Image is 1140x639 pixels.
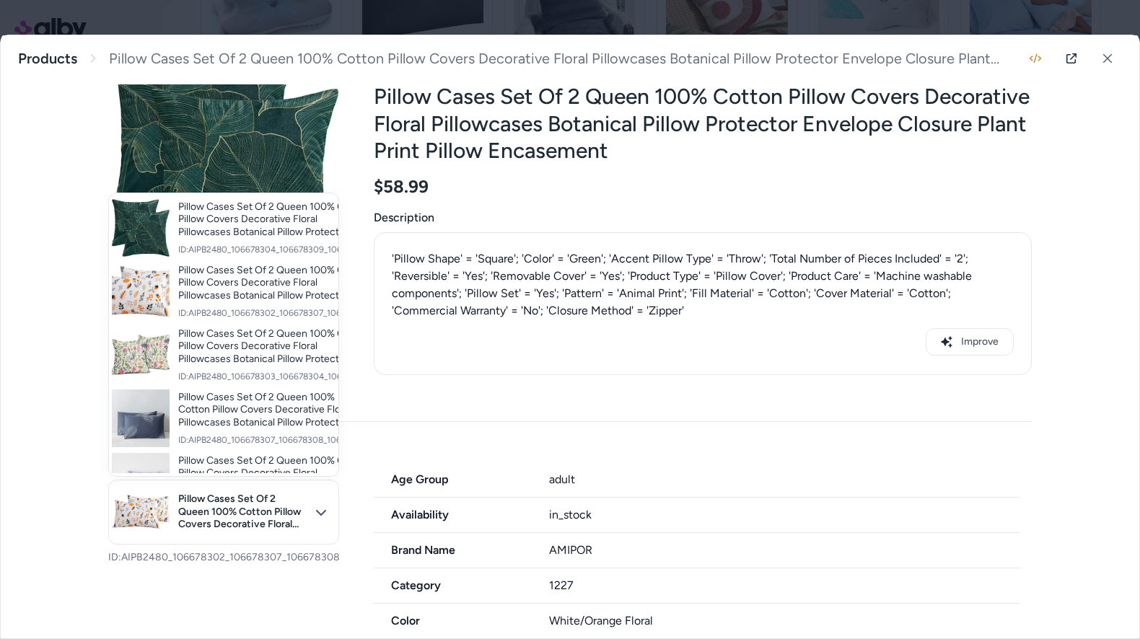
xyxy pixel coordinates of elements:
span: ID: AIPB2480_106678302_106678307_106678308 [178,307,372,319]
img: .jpg [112,389,170,447]
span: Pillow Cases Set Of 2 Queen 100% Cotton Pillow Covers Decorative Floral Pillowcases Botanical Pil... [178,327,371,366]
img: .jpg [112,326,170,384]
span: ID: AIPB2480_106678303_106678304_106678310 [178,371,371,382]
span: Pillow Cases Set Of 2 Queen 100% Cotton Pillow Covers Decorative Floral Pillowcases Botanical Pil... [178,264,372,302]
img: .jpg [112,199,170,257]
img: .jpg [112,453,170,511]
span: Pillow Cases Set Of 2 Queen 100% Cotton Pillow Covers Decorative Floral Pillowcases Botanical Pil... [178,200,370,239]
span: Pillow Cases Set Of 2 Queen 100% Cotton Pillow Covers Decorative Floral Pillowcases Botanical Pil... [178,454,369,493]
img: .jpg [112,263,170,320]
span: ID: AIPB2480_106678307_106678308_106678311 [178,434,368,446]
span: ID: AIPB2480_106678304_106678309_106678314 [178,244,370,255]
span: Pillow Cases Set Of 2 Queen 100% Cotton Pillow Covers Decorative Floral Pillowcases Botanical Pil... [178,391,368,429]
